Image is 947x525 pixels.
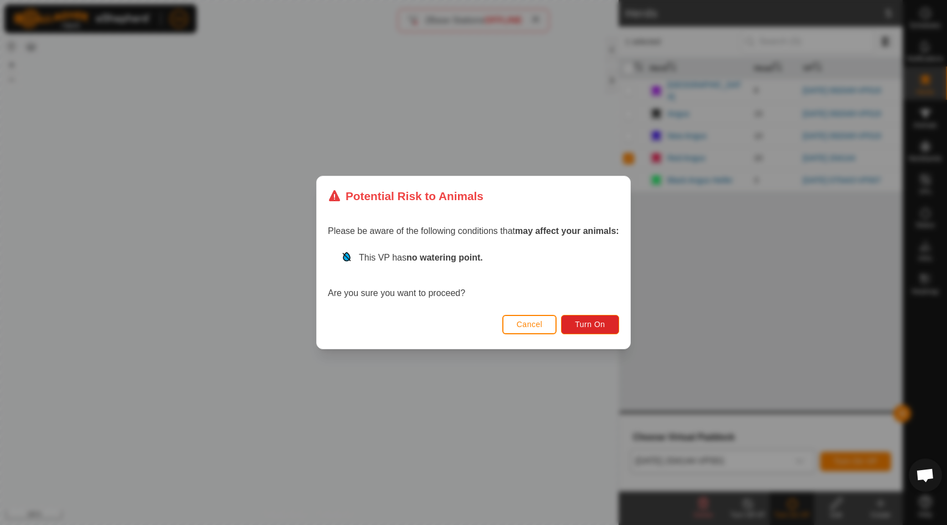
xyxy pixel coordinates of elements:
[515,226,619,236] strong: may affect your animals:
[328,226,619,236] span: Please be aware of the following conditions that
[502,315,557,334] button: Cancel
[575,320,605,329] span: Turn On
[517,320,543,329] span: Cancel
[359,253,483,262] span: This VP has
[562,315,619,334] button: Turn On
[406,253,483,262] strong: no watering point.
[909,458,942,492] a: Open chat
[328,251,619,300] div: Are you sure you want to proceed?
[328,187,483,205] div: Potential Risk to Animals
